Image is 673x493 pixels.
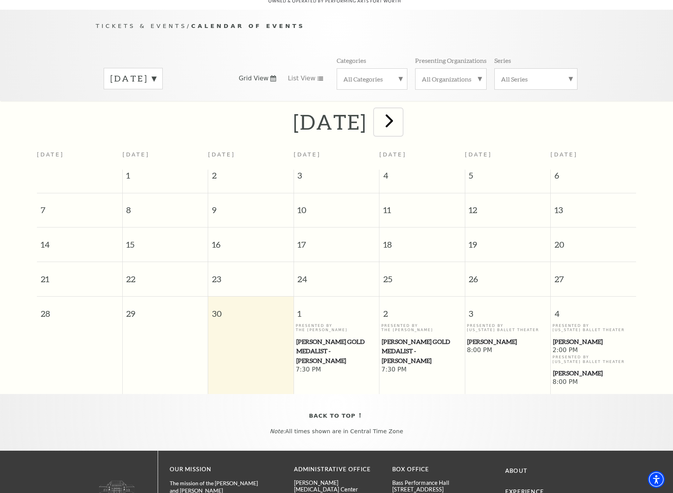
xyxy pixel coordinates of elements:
span: [PERSON_NAME] [553,337,634,347]
label: [DATE] [110,73,156,85]
button: next [374,108,402,136]
span: [PERSON_NAME] Gold Medalist - [PERSON_NAME] [382,337,463,366]
span: 28 [37,297,122,323]
span: 13 [551,193,636,220]
span: 17 [294,227,379,254]
span: 8:00 PM [553,378,634,387]
p: Presenting Organizations [415,56,487,64]
span: 8 [123,193,208,220]
span: List View [288,74,315,83]
span: 16 [208,227,293,254]
span: 20 [551,227,636,254]
span: 2 [379,297,464,323]
th: [DATE] [37,147,122,170]
span: [DATE] [208,151,235,158]
p: Series [494,56,511,64]
p: All times shown are in Central Time Zone [7,428,666,435]
span: 9 [208,193,293,220]
p: Presented By The [PERSON_NAME] [296,323,377,332]
p: [PERSON_NAME][MEDICAL_DATA] Center [294,479,381,493]
span: [PERSON_NAME] [553,368,634,378]
p: Presented By [US_STATE] Ballet Theater [553,323,634,332]
span: 14 [37,227,122,254]
span: 22 [123,262,208,289]
p: / [96,21,577,31]
span: [DATE] [122,151,150,158]
label: All Categories [343,75,401,83]
span: [DATE] [465,151,492,158]
span: 1 [294,297,379,323]
span: 7:30 PM [381,366,463,374]
em: Note: [270,428,285,434]
span: [DATE] [294,151,321,158]
span: 18 [379,227,464,254]
span: 6 [551,170,636,185]
h2: [DATE] [293,109,367,134]
span: 8:00 PM [467,346,548,355]
span: [PERSON_NAME] [467,337,548,347]
span: 27 [551,262,636,289]
p: BOX OFFICE [392,465,479,474]
span: 7:30 PM [296,366,377,374]
label: All Series [501,75,571,83]
p: Bass Performance Hall [392,479,479,486]
span: 3 [465,297,550,323]
span: 10 [294,193,379,220]
p: Presented By [US_STATE] Ballet Theater [467,323,548,332]
span: 2:00 PM [553,346,634,355]
span: 29 [123,297,208,323]
span: 24 [294,262,379,289]
span: Tickets & Events [96,23,187,29]
p: Administrative Office [294,465,381,474]
span: 5 [465,170,550,185]
span: 7 [37,193,122,220]
a: About [505,467,527,474]
p: Presented By [US_STATE] Ballet Theater [553,355,634,364]
span: 4 [551,297,636,323]
label: All Organizations [422,75,480,83]
span: 23 [208,262,293,289]
span: 15 [123,227,208,254]
p: OUR MISSION [170,465,267,474]
span: 12 [465,193,550,220]
span: 1 [123,170,208,185]
p: [STREET_ADDRESS] [392,486,479,493]
p: Presented By The [PERSON_NAME] [381,323,463,332]
span: Grid View [239,74,269,83]
span: 26 [465,262,550,289]
span: 19 [465,227,550,254]
span: 4 [379,170,464,185]
span: Back To Top [309,411,356,421]
span: 3 [294,170,379,185]
span: [DATE] [379,151,407,158]
span: [PERSON_NAME] Gold Medalist - [PERSON_NAME] [296,337,377,366]
span: [DATE] [551,151,578,158]
div: Accessibility Menu [648,471,665,488]
span: 2 [208,170,293,185]
span: 21 [37,262,122,289]
span: 30 [208,297,293,323]
span: 11 [379,193,464,220]
span: 25 [379,262,464,289]
span: Calendar of Events [191,23,305,29]
p: Categories [337,56,366,64]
